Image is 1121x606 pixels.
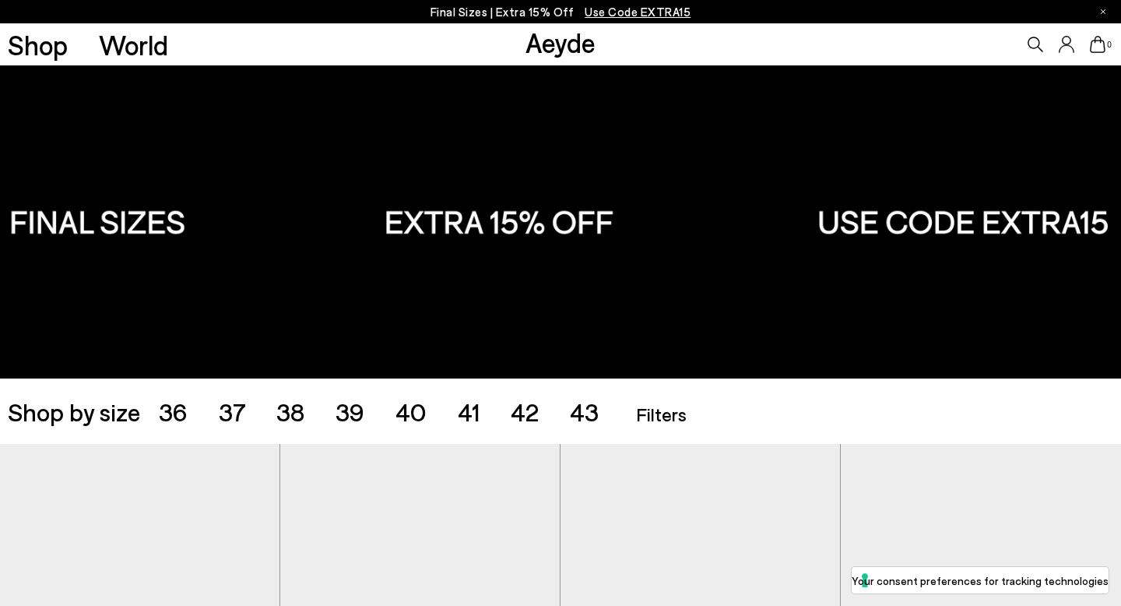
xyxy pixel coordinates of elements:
span: 39 [336,396,364,426]
label: Your consent preferences for tracking technologies [852,573,1109,589]
span: 0 [1105,41,1113,49]
span: Filters [636,403,687,425]
span: 36 [159,396,188,426]
a: 0 [1090,36,1105,53]
span: 38 [276,396,304,426]
p: Final Sizes | Extra 15% Off [430,2,691,22]
span: 41 [458,396,480,426]
span: Shop by size [8,399,140,424]
span: 42 [511,396,539,426]
button: Your consent preferences for tracking technologies [852,567,1109,594]
a: World [99,31,168,58]
a: Shop [8,31,68,58]
a: Aeyde [525,26,596,58]
span: 37 [219,396,246,426]
span: 43 [570,396,599,426]
span: 40 [395,396,427,426]
span: Navigate to /collections/ss25-final-sizes [585,5,691,19]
